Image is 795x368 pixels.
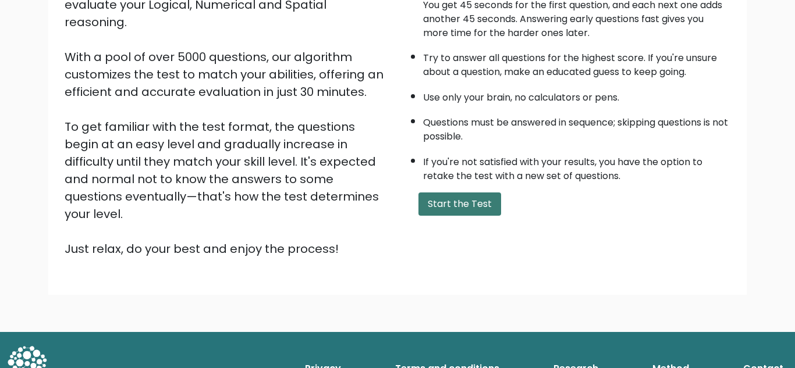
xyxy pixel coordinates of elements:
[423,110,730,144] li: Questions must be answered in sequence; skipping questions is not possible.
[423,149,730,183] li: If you're not satisfied with your results, you have the option to retake the test with a new set ...
[423,85,730,105] li: Use only your brain, no calculators or pens.
[418,192,501,216] button: Start the Test
[423,45,730,79] li: Try to answer all questions for the highest score. If you're unsure about a question, make an edu...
